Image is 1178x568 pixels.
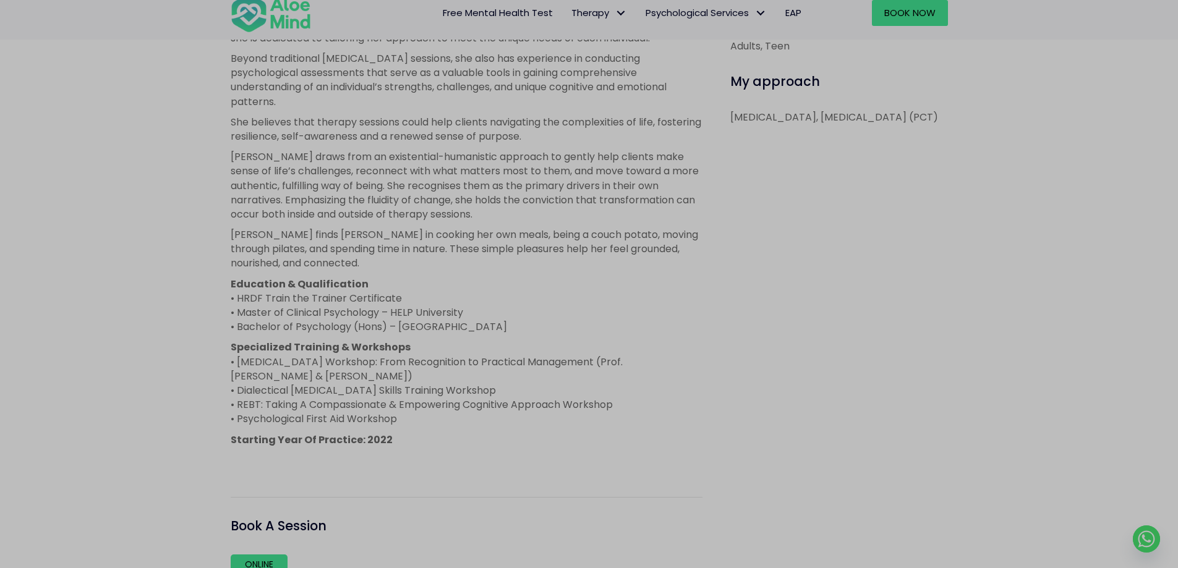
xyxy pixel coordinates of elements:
p: [MEDICAL_DATA], [MEDICAL_DATA] (PCT) [730,110,948,124]
span: Psychological Services: submenu [752,4,770,22]
strong: Education & Qualification [231,277,369,291]
a: Whatsapp [1133,525,1160,553]
strong: Starting Year Of Practice: 2022 [231,433,393,447]
span: Free Mental Health Test [443,6,553,19]
span: Therapy [571,6,627,19]
span: Book Now [884,6,936,19]
p: • [MEDICAL_DATA] Workshop: From Recognition to Practical Management (Prof. [PERSON_NAME] & [PERSO... [231,340,702,426]
span: Psychological Services [646,6,767,19]
p: Beyond traditional [MEDICAL_DATA] sessions, she also has experience in conducting psychological a... [231,51,702,109]
p: She believes that therapy sessions could help clients navigating the complexities of life, foster... [231,115,702,143]
p: • HRDF Train the Trainer Certificate • Master of Clinical Psychology – HELP University • Bachelor... [231,277,702,334]
div: Adults, Teen [730,39,948,53]
p: [PERSON_NAME] draws from an existential-humanistic approach to gently help clients make sense of ... [231,150,702,221]
p: [PERSON_NAME] finds [PERSON_NAME] in cooking her own meals, being a couch potato, moving through ... [231,227,702,271]
span: Therapy: submenu [612,4,630,22]
span: My approach [730,72,820,90]
span: EAP [785,6,801,19]
span: Book A Session [231,517,327,535]
strong: Specialized Training & Workshops [231,340,411,354]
